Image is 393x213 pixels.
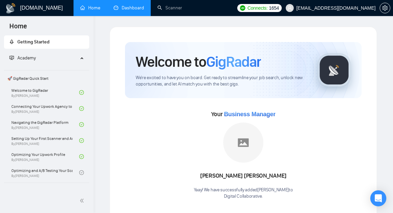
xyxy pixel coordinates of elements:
[5,72,89,85] span: 🚀 GigRadar Quick Start
[136,75,307,87] span: We're excited to have you on board. Get ready to streamline your job search, unlock new opportuni...
[11,117,79,132] a: Navigating the GigRadar PlatformBy[PERSON_NAME]
[9,55,14,60] span: fund-projection-screen
[194,193,293,200] p: Digital Collaborative .
[4,35,89,49] li: Getting Started
[11,133,79,148] a: Setting Up Your First Scanner and Auto-BidderBy[PERSON_NAME]
[380,3,390,13] button: setting
[9,55,36,61] span: Academy
[247,4,267,12] span: Connects:
[5,3,16,14] img: logo
[79,106,84,111] span: check-circle
[114,5,144,11] a: dashboardDashboard
[11,149,79,164] a: Optimizing Your Upwork ProfileBy[PERSON_NAME]
[194,187,293,200] div: Yaay! We have successfully added [PERSON_NAME] to
[11,85,79,100] a: Welcome to GigRadarBy[PERSON_NAME]
[17,39,49,45] span: Getting Started
[4,21,32,35] span: Home
[380,5,390,11] a: setting
[17,55,36,61] span: Academy
[287,6,292,10] span: user
[79,90,84,95] span: check-circle
[317,53,351,87] img: gigradar-logo.png
[269,4,279,12] span: 1654
[136,53,261,71] h1: Welcome to
[370,190,386,206] div: Open Intercom Messenger
[9,39,14,44] span: rocket
[380,5,390,11] span: setting
[79,170,84,175] span: check-circle
[79,154,84,159] span: check-circle
[224,111,275,118] span: Business Manager
[5,184,89,198] span: 👑 Agency Success with GigRadar
[80,197,86,204] span: double-left
[79,138,84,143] span: check-circle
[157,5,182,11] a: searchScanner
[206,53,261,71] span: GigRadar
[11,101,79,116] a: Connecting Your Upwork Agency to GigRadarBy[PERSON_NAME]
[11,165,79,180] a: Optimizing and A/B Testing Your Scanner for Better ResultsBy[PERSON_NAME]
[240,5,245,11] img: upwork-logo.png
[223,123,263,163] img: placeholder.png
[80,5,100,11] a: homeHome
[194,170,293,182] div: [PERSON_NAME] [PERSON_NAME]
[79,122,84,127] span: check-circle
[211,111,276,118] span: Your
